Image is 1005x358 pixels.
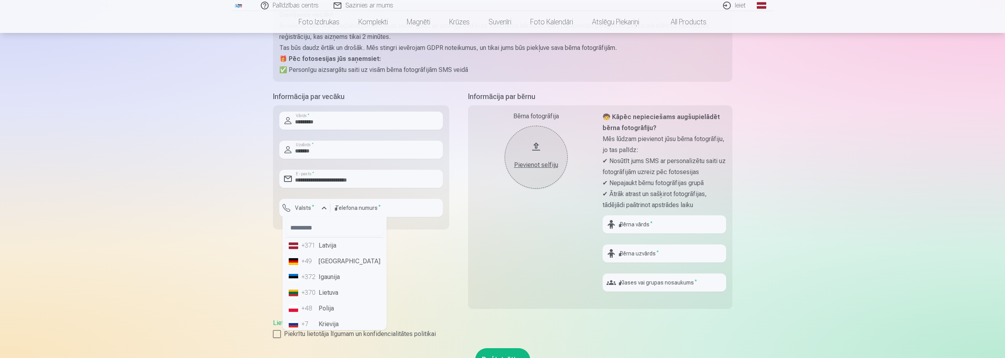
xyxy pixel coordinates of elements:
a: Foto kalendāri [521,11,583,33]
p: ✔ Ātrāk atrast un sašķirot fotogrāfijas, tādējādi paātrinot apstrādes laiku [603,189,726,211]
a: Atslēgu piekariņi [583,11,649,33]
a: Krūzes [440,11,479,33]
div: +371 [301,241,317,250]
p: Mēs lūdzam pievienot jūsu bērna fotogrāfiju, jo tas palīdz: [603,134,726,156]
button: Pievienot selfiju [505,126,568,189]
strong: 🎁 Pēc fotosesijas jūs saņemsiet: [279,55,381,62]
li: Krievija [286,316,384,332]
strong: 🧒 Kāpēc nepieciešams augšupielādēt bērna fotogrāfiju? [603,113,720,132]
h5: Informācija par vecāku [273,91,449,102]
div: +49 [301,257,317,266]
p: ✅ Personīgu aizsargātu saiti uz visām bērna fotogrāfijām SMS veidā [279,64,726,75]
a: Suvenīri [479,11,521,33]
div: , [273,318,732,339]
p: ✔ Nosūtīt jums SMS ar personalizētu saiti uz fotogrāfijām uzreiz pēc fotosesijas [603,156,726,178]
p: Tas būs daudz ērtāk un drošāk. Mēs stingri ievērojam GDPR noteikumus, un tikai jums būs piekļuve ... [279,42,726,53]
li: Polija [286,301,384,316]
div: +372 [301,272,317,282]
a: Komplekti [349,11,397,33]
div: +48 [301,304,317,313]
a: Foto izdrukas [289,11,349,33]
div: +7 [301,319,317,329]
p: ✔ Nepajaukt bērnu fotogrāfijas grupā [603,178,726,189]
a: Lietošanas līgums [273,319,323,327]
img: /fa1 [234,3,243,8]
li: [GEOGRAPHIC_DATA] [286,253,384,269]
button: Valsts* [279,199,330,217]
label: Piekrītu lietotāja līgumam un konfidencialitātes politikai [273,329,732,339]
label: Valsts [292,204,317,212]
li: Lietuva [286,285,384,301]
li: Latvija [286,238,384,253]
h5: Informācija par bērnu [468,91,732,102]
li: Igaunija [286,269,384,285]
div: Pievienot selfiju [513,160,560,170]
a: Magnēti [397,11,440,33]
div: Bērna fotogrāfija [474,112,598,121]
a: All products [649,11,716,33]
div: +370 [301,288,317,297]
